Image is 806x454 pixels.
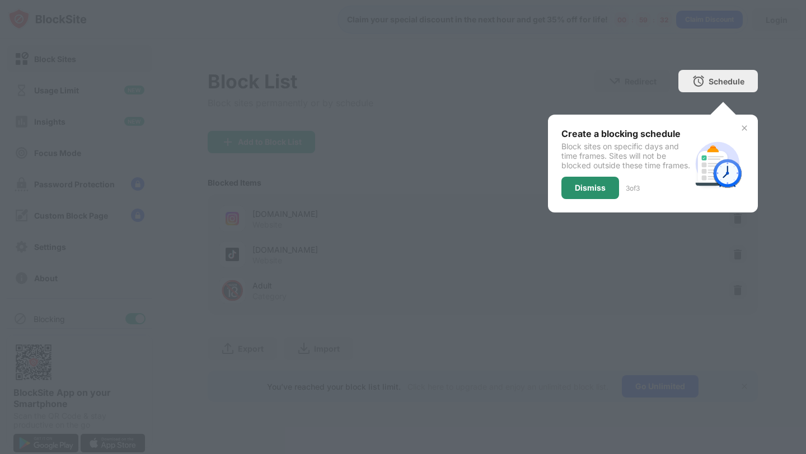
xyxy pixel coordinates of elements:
[575,183,606,192] div: Dismiss
[709,77,744,86] div: Schedule
[561,128,691,139] div: Create a blocking schedule
[626,184,640,192] div: 3 of 3
[691,137,744,191] img: schedule.svg
[740,124,749,133] img: x-button.svg
[561,141,691,170] div: Block sites on specific days and time frames. Sites will not be blocked outside these time frames.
